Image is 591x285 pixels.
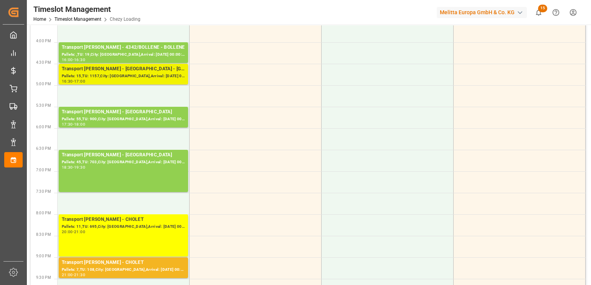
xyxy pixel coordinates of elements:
[62,58,73,61] div: 16:00
[437,5,530,20] button: Melitta Europa GmbH & Co. KG
[36,168,51,172] span: 7:00 PM
[73,230,74,234] div: -
[62,230,73,234] div: 20:00
[73,123,74,126] div: -
[547,4,565,21] button: Help Center
[62,51,185,58] div: Pallets: ,TU: 19,City: [GEOGRAPHIC_DATA],Arrival: [DATE] 00:00:00
[530,4,547,21] button: show 15 new notifications
[74,230,85,234] div: 21:00
[62,80,73,83] div: 16:30
[74,123,85,126] div: 18:00
[62,216,185,224] div: Transport [PERSON_NAME] - CHOLET
[36,103,51,108] span: 5:30 PM
[62,259,185,267] div: Transport [PERSON_NAME] - CHOLET
[74,58,85,61] div: 16:30
[36,82,51,86] span: 5:00 PM
[62,224,185,230] div: Pallets: 11,TU: 695,City: [GEOGRAPHIC_DATA],Arrival: [DATE] 00:00:00
[73,166,74,169] div: -
[36,189,51,194] span: 7:30 PM
[36,275,51,280] span: 9:30 PM
[62,273,73,277] div: 21:00
[36,146,51,151] span: 6:30 PM
[36,211,51,215] span: 8:00 PM
[538,5,547,12] span: 15
[36,232,51,237] span: 8:30 PM
[62,267,185,273] div: Pallets: 7,TU: 108,City: [GEOGRAPHIC_DATA],Arrival: [DATE] 00:00:00
[36,254,51,258] span: 9:00 PM
[74,80,85,83] div: 17:00
[36,125,51,129] span: 6:00 PM
[437,7,527,18] div: Melitta Europa GmbH & Co. KG
[62,73,185,80] div: Pallets: 15,TU: 1157,City: [GEOGRAPHIC_DATA],Arrival: [DATE] 00:00:00
[36,60,51,65] span: 4:30 PM
[62,116,185,123] div: Pallets: 55,TU: 900,City: [GEOGRAPHIC_DATA],Arrival: [DATE] 00:00:00
[33,17,46,22] a: Home
[54,17,101,22] a: Timeslot Management
[62,159,185,166] div: Pallets: 45,TU: 703,City: [GEOGRAPHIC_DATA],Arrival: [DATE] 00:00:00
[62,151,185,159] div: Transport [PERSON_NAME] - [GEOGRAPHIC_DATA]
[74,273,85,277] div: 21:30
[62,123,73,126] div: 17:30
[33,3,140,15] div: Timeslot Management
[73,80,74,83] div: -
[62,166,73,169] div: 18:30
[73,58,74,61] div: -
[74,166,85,169] div: 19:30
[62,44,185,51] div: Transport [PERSON_NAME] - 4342/BOLLENE - BOLLENE
[62,108,185,116] div: Transport [PERSON_NAME] - [GEOGRAPHIC_DATA]
[36,39,51,43] span: 4:00 PM
[62,65,185,73] div: Transport [PERSON_NAME] - [GEOGRAPHIC_DATA] - [GEOGRAPHIC_DATA]
[73,273,74,277] div: -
